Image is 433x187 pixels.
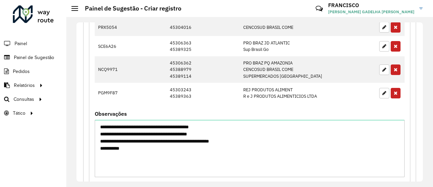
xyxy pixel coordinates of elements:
[14,82,35,89] span: Relatórios
[14,54,54,61] span: Painel de Sugestão
[78,5,181,12] h2: Painel de Sugestão - Criar registro
[328,2,414,8] h3: FRANCISCO
[95,83,124,103] td: PGM9F87
[13,110,25,117] span: Tático
[312,1,326,16] a: Contato Rápido
[328,9,414,15] span: [PERSON_NAME] GADELHA [PERSON_NAME]
[240,56,334,83] td: PRO BRAZ PQ AMAZONIA CENCOSUD BRASIL COME SUPERMERCADOS [GEOGRAPHIC_DATA]
[240,83,334,103] td: REJ PRODUTOS ALIMENT R e J PRODUTOS ALIMENTICIOS LTDA
[240,36,334,56] td: PRO BRAZ JD ATLANTIC Sup Brasil Go
[166,36,240,56] td: 45306363 45389325
[14,96,34,103] span: Consultas
[95,18,124,36] td: PRX5054
[166,18,240,36] td: 45304016
[13,68,30,75] span: Pedidos
[95,110,127,118] label: Observações
[240,18,334,36] td: CENCOSUD BRASIL COME
[95,56,124,83] td: NCQ9971
[15,40,27,47] span: Painel
[166,83,240,103] td: 45303243 45389363
[95,36,124,56] td: SCE6A26
[166,56,240,83] td: 45306362 45388979 45389114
